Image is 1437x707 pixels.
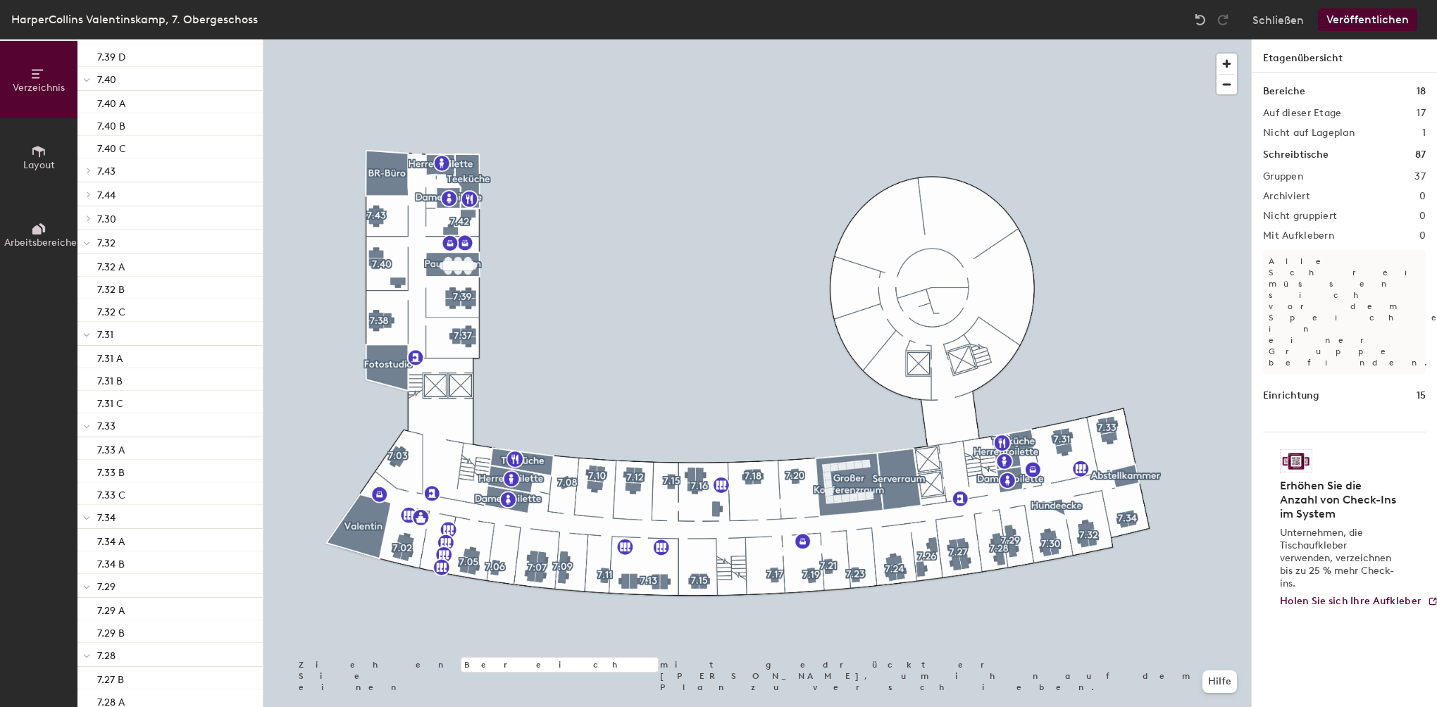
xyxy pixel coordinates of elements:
[97,139,126,155] p: 7.40 C
[97,280,125,296] p: 7.32 B
[1419,211,1426,222] h2: 0
[1417,388,1426,403] h1: 15
[1263,191,1310,202] h2: Archiviert
[1419,191,1426,202] h2: 0
[1422,127,1426,139] h2: 1
[1417,84,1426,99] h1: 18
[97,116,125,132] p: 7.40 B
[1280,527,1400,590] p: Unternehmen, die Tischaufkleber verwenden, verzeichnen bis zu 25 % mehr Check-ins.
[1252,8,1304,31] button: Schließen
[1263,230,1334,242] h2: Mit Aufklebern
[97,74,116,86] span: 7.40
[97,670,124,686] p: 7.27 B
[97,349,123,365] p: 7.31 A
[97,420,116,432] span: 7.33
[1263,211,1337,222] h2: Nicht gruppiert
[1263,108,1341,119] h2: Auf dieser Etage
[97,512,116,524] span: 7.34
[97,650,116,662] span: 7.28
[1280,479,1400,521] h4: Erhöhen Sie die Anzahl von Check-Ins im System
[1419,230,1426,242] h2: 0
[4,237,77,249] span: Arbeitsbereiche
[97,302,125,318] p: 7.32 C
[11,11,258,28] div: HarperCollins Valentinskamp, 7. Obergeschoss
[13,82,65,94] span: Verzeichnis
[97,601,125,617] p: 7.29 A
[97,94,125,110] p: 7.40 A
[97,532,125,548] p: 7.34 A
[97,165,116,177] span: 7.43
[1415,147,1426,163] h1: 87
[97,394,123,410] p: 7.31 C
[97,485,125,501] p: 7.33 C
[1193,13,1207,27] img: Undo
[1318,8,1417,31] button: Veröffentlichen
[97,189,116,201] span: 7.44
[1280,449,1312,473] img: Aufkleber Logo
[1263,388,1319,403] h1: Einrichtung
[97,257,125,273] p: 7.32 A
[97,581,116,593] span: 7.29
[97,623,125,639] p: 7.29 B
[23,159,55,171] span: Layout
[1202,670,1237,693] button: Hilfe
[97,440,125,456] p: 7.33 A
[97,371,123,387] p: 7.31 B
[1263,250,1426,374] p: Alle Schreibtische müssen sich vor dem Speichern in einer Gruppe befinden.
[1263,147,1329,163] h1: Schreibtische
[1414,171,1426,182] h2: 37
[97,47,125,63] p: 7.39 D
[1417,108,1426,119] h2: 17
[97,329,113,341] span: 7.31
[97,213,116,225] span: 7.30
[1263,127,1355,139] h2: Nicht auf Lageplan
[1263,171,1303,182] h2: Gruppen
[97,237,116,249] span: 7.32
[1263,84,1305,99] h1: Bereiche
[1216,13,1230,27] img: Redo
[1280,595,1422,607] span: Holen Sie sich Ihre Aufkleber
[97,463,125,479] p: 7.33 B
[97,554,125,570] p: 7.34 B
[1252,39,1437,73] h1: Etagenübersicht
